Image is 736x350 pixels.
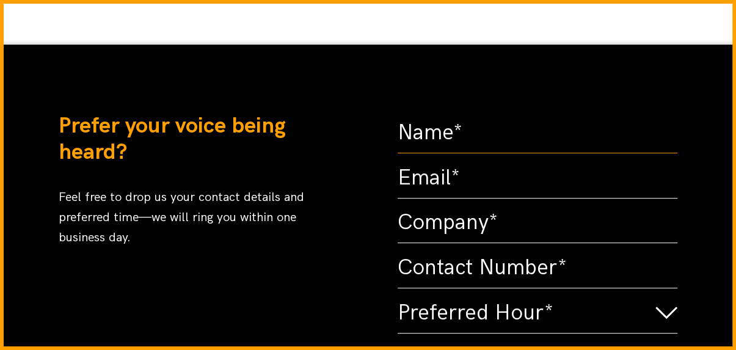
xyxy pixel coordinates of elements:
[398,113,678,153] input: Name*
[59,113,339,166] h2: Prefer your voice being heard?
[398,203,678,244] input: Company*
[59,188,339,248] p: Feel free to drop us your contact details and preferred time—we will ring you within one business...
[398,248,678,288] input: Contact Number*
[398,158,678,199] input: Email*
[675,289,721,335] iframe: Drift Widget Chat Controller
